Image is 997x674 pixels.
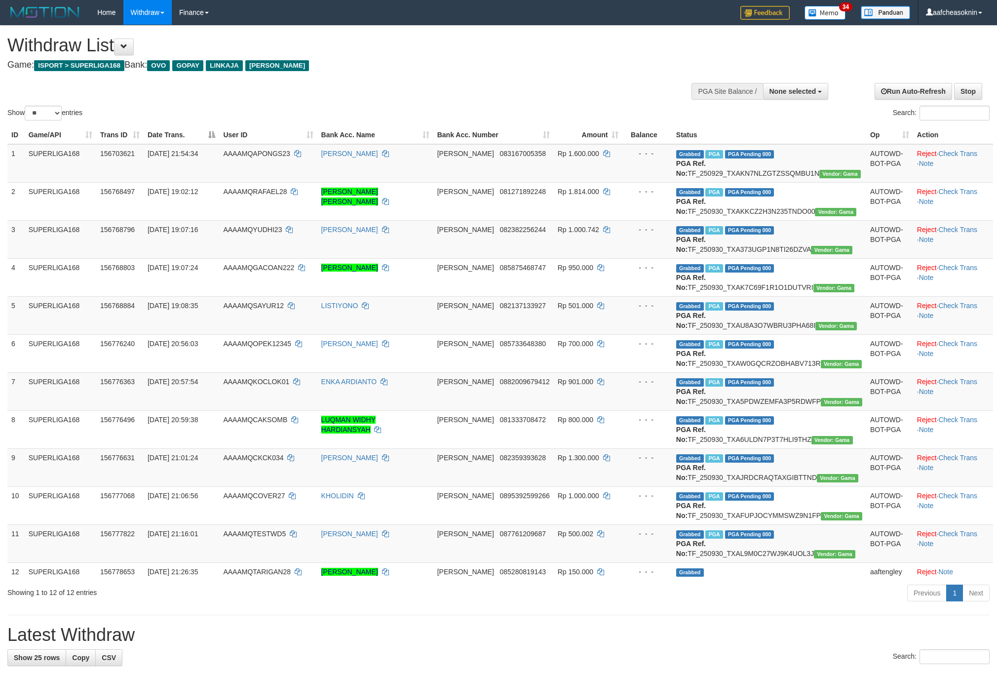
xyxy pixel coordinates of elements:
[913,562,993,581] td: ·
[437,454,494,462] span: [PERSON_NAME]
[558,302,593,310] span: Rp 501.000
[866,258,913,296] td: AUTOWD-BOT-PGA
[500,188,546,196] span: Copy 081271892248 to clipboard
[672,448,866,486] td: TF_250930_TXAJRDCRAQTAXGIBTTND
[437,302,494,310] span: [PERSON_NAME]
[223,188,287,196] span: AAAAMQRAFAEL28
[7,60,655,70] h4: Game: Bank:
[913,126,993,144] th: Action
[938,492,977,500] a: Check Trans
[676,416,704,425] span: Grabbed
[672,410,866,448] td: TF_250930_TXA6ULDN7P3T7HLI9THZ
[938,264,977,272] a: Check Trans
[725,454,774,463] span: PGA Pending
[913,486,993,524] td: · ·
[866,182,913,220] td: AUTOWD-BOT-PGA
[500,264,546,272] span: Copy 085875468747 to clipboard
[866,220,913,258] td: AUTOWD-BOT-PGA
[144,126,219,144] th: Date Trans.: activate to sort column descending
[626,263,668,273] div: - - -
[725,492,774,501] span: PGA Pending
[725,340,774,349] span: PGA Pending
[676,568,704,577] span: Grabbed
[7,106,82,120] label: Show entries
[725,264,774,273] span: PGA Pending
[913,410,993,448] td: · ·
[25,486,96,524] td: SUPERLIGA168
[676,388,706,405] b: PGA Ref. No:
[172,60,203,71] span: GOPAY
[917,454,937,462] a: Reject
[437,150,494,158] span: [PERSON_NAME]
[7,649,66,666] a: Show 25 rows
[672,144,866,183] td: TF_250929_TXAKN7NLZGTZSSQMBU1N
[7,258,25,296] td: 4
[321,340,378,348] a: [PERSON_NAME]
[25,524,96,562] td: SUPERLIGA168
[811,436,853,444] span: Vendor URL: https://trx31.1velocity.biz
[672,296,866,334] td: TF_250930_TXAU8A3O7WBRU3PHA68I
[223,226,282,234] span: AAAAMQYUDHI23
[626,225,668,235] div: - - -
[814,550,855,558] span: Vendor URL: https://trx31.1velocity.biz
[866,562,913,581] td: aaftengley
[813,284,855,292] span: Vendor URL: https://trx31.1velocity.biz
[223,302,284,310] span: AAAAMQSAYUR12
[437,378,494,386] span: [PERSON_NAME]
[321,150,378,158] a: [PERSON_NAME]
[7,182,25,220] td: 2
[7,5,82,20] img: MOTION_logo.png
[917,492,937,500] a: Reject
[705,492,723,501] span: Marked by aafandaneth
[558,454,599,462] span: Rp 1.300.000
[917,530,937,538] a: Reject
[25,106,62,120] select: Showentries
[907,585,947,601] a: Previous
[558,264,593,272] span: Rp 950.000
[821,512,862,520] span: Vendor URL: https://trx31.1velocity.biz
[66,649,96,666] a: Copy
[626,491,668,501] div: - - -
[866,126,913,144] th: Op: activate to sort column ascending
[148,416,198,424] span: [DATE] 20:59:38
[725,150,774,159] span: PGA Pending
[691,83,763,100] div: PGA Site Balance /
[938,150,977,158] a: Check Trans
[919,502,934,510] a: Note
[437,416,494,424] span: [PERSON_NAME]
[946,585,963,601] a: 1
[919,540,934,548] a: Note
[148,264,198,272] span: [DATE] 19:07:24
[676,540,706,557] b: PGA Ref. No:
[672,524,866,562] td: TF_250930_TXAL9M0C27WJ9K4UOL3J
[558,416,593,424] span: Rp 800.000
[672,486,866,524] td: TF_250930_TXAFUPJOCYMMSWZ9N1FP
[25,144,96,183] td: SUPERLIGA168
[725,302,774,311] span: PGA Pending
[500,416,546,424] span: Copy 081333708472 to clipboard
[433,126,554,144] th: Bank Acc. Number: activate to sort column ascending
[100,188,135,196] span: 156768497
[25,410,96,448] td: SUPERLIGA168
[437,188,494,196] span: [PERSON_NAME]
[866,372,913,410] td: AUTOWD-BOT-PGA
[938,454,977,462] a: Check Trans
[893,106,990,120] label: Search:
[95,649,122,666] a: CSV
[100,454,135,462] span: 156776631
[919,312,934,319] a: Note
[500,226,546,234] span: Copy 082382256244 to clipboard
[875,83,952,100] a: Run Auto-Refresh
[705,416,723,425] span: Marked by aafandaneth
[622,126,672,144] th: Balance
[676,350,706,367] b: PGA Ref. No:
[500,340,546,348] span: Copy 085733648380 to clipboard
[148,150,198,158] span: [DATE] 21:54:34
[14,654,60,662] span: Show 25 rows
[676,274,706,291] b: PGA Ref. No:
[705,530,723,539] span: Marked by aafmalik
[7,410,25,448] td: 8
[913,182,993,220] td: · ·
[223,150,290,158] span: AAAAMQAPONGS23
[821,360,862,368] span: Vendor URL: https://trx31.1velocity.biz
